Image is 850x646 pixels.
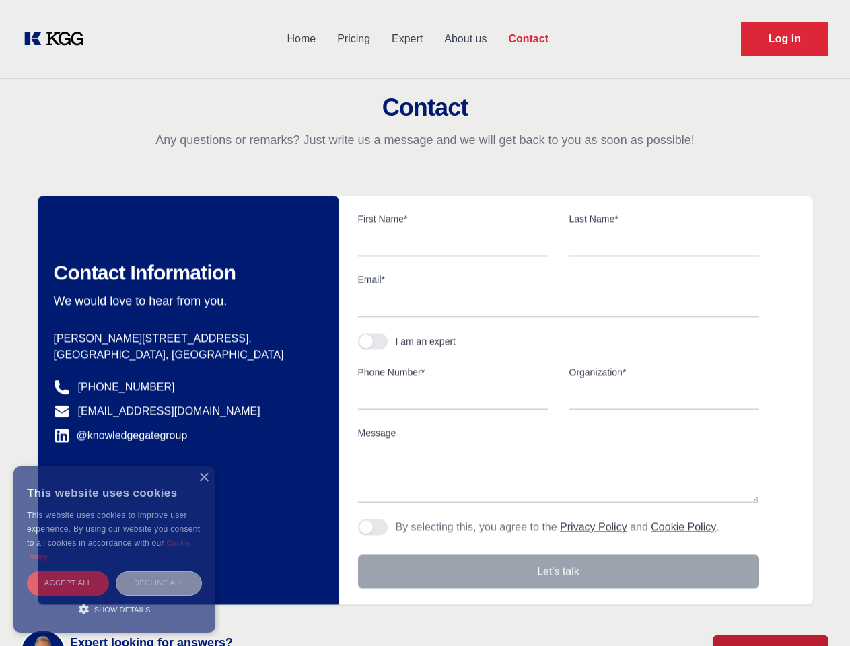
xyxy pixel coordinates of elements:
div: Show details [27,602,202,616]
div: Close [199,473,209,483]
p: [GEOGRAPHIC_DATA], [GEOGRAPHIC_DATA] [54,347,318,363]
iframe: Chat Widget [783,581,850,646]
a: About us [433,22,497,57]
p: [PERSON_NAME][STREET_ADDRESS], [54,330,318,347]
p: By selecting this, you agree to the and . [396,519,719,535]
a: [PHONE_NUMBER] [78,379,175,395]
label: Last Name* [569,212,759,225]
a: Cookie Policy [651,521,716,532]
label: Email* [358,273,759,286]
span: Show details [94,606,151,614]
div: Accept all [27,571,109,595]
span: This website uses cookies to improve user experience. By using our website you consent to all coo... [27,511,200,548]
div: Decline all [116,571,202,595]
a: Contact [497,22,559,57]
a: Home [276,22,326,57]
label: Phone Number* [358,365,548,379]
p: We would love to hear from you. [54,293,318,309]
a: Expert [381,22,433,57]
a: Request Demo [741,22,828,56]
a: [EMAIL_ADDRESS][DOMAIN_NAME] [78,403,260,419]
div: This website uses cookies [27,476,202,509]
a: KOL Knowledge Platform: Talk to Key External Experts (KEE) [22,28,94,50]
label: Organization* [569,365,759,379]
h2: Contact [16,94,834,121]
button: Let's talk [358,554,759,588]
p: Any questions or remarks? Just write us a message and we will get back to you as soon as possible! [16,132,834,148]
h2: Contact Information [54,260,318,285]
a: Pricing [326,22,381,57]
div: I am an expert [396,334,456,348]
label: Message [358,426,759,439]
label: First Name* [358,212,548,225]
a: @knowledgegategroup [54,427,188,443]
a: Privacy Policy [560,521,627,532]
a: Cookie Policy [27,539,191,561]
